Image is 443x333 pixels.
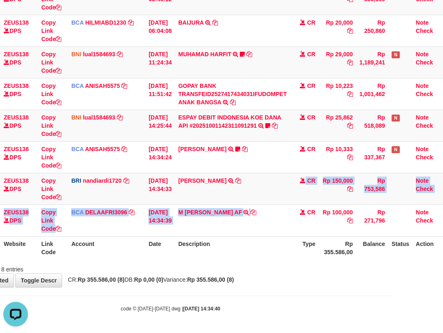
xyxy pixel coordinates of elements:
a: Copy GOPAY BANK TRANSFEID2527417434031IFUDOMPET ANAK BANGSA to clipboard [230,99,236,106]
td: [DATE] 11:24:34 [145,46,175,78]
a: Copy lual1584693 to clipboard [117,51,123,57]
td: Rp 271,796 [356,204,388,236]
th: Description [175,236,290,260]
td: [DATE] 14:25:44 [145,110,175,141]
a: Note [416,51,429,57]
a: Copy Link Code [41,146,61,169]
a: Copy M RIZKY SYAHRIL AF to clipboard [250,209,256,216]
a: [PERSON_NAME] [178,177,226,184]
a: Copy Link Code [41,51,61,74]
a: Check [416,186,433,192]
a: HILMIABD1230 [85,19,126,26]
th: Rp 355.586,00 [319,236,356,260]
td: [DATE] 14:34:33 [145,173,175,204]
td: [DATE] 14:34:39 [145,204,175,236]
a: ZEUS138 [4,51,29,57]
a: ESPAY DEBIT INDONESIA KOE DANA API #20251001142311091291 [178,114,281,129]
a: Copy Rp 10,223 to clipboard [347,91,353,97]
span: BCA [71,146,83,152]
a: Copy Rp 100,000 to clipboard [347,217,353,224]
td: Rp 10,223 [319,78,356,110]
span: Has Note [392,146,400,153]
a: Copy ANISAH5575 to clipboard [121,146,127,152]
a: Copy Rp 25,862 to clipboard [347,122,353,129]
span: CR [307,19,315,26]
a: Check [416,154,433,161]
a: Copy Link Code [41,114,61,137]
a: M [PERSON_NAME] AF [178,209,242,216]
span: CR: DB: Variance: [64,276,234,283]
strong: Rp 355.586,00 (8) [78,276,125,283]
a: [PERSON_NAME] [178,146,226,152]
a: Copy Link Code [41,19,61,42]
span: Has Note [392,51,400,58]
td: [DATE] 06:04:08 [145,15,175,46]
a: Check [416,28,433,34]
a: Copy DELAAFRI3096 to clipboard [129,209,135,216]
a: lual1584693 [83,51,115,57]
a: Copy MUHAMAD HARFIT to clipboard [246,51,252,57]
td: [DATE] 11:51:42 [145,78,175,110]
td: Rp 100,000 [319,204,356,236]
a: Check [416,122,433,129]
a: ANISAH5575 [85,146,120,152]
th: Status [388,236,413,260]
a: ZEUS138 [4,19,29,26]
td: Rp 337,367 [356,141,388,173]
span: CR [307,51,315,57]
span: BCA [71,209,83,216]
a: nandiardi1720 [83,177,121,184]
th: Website [0,236,38,260]
a: Note [416,146,429,152]
a: Note [416,19,429,26]
a: Copy HILMIABD1230 to clipboard [128,19,134,26]
td: Rp 25,862 [319,110,356,141]
a: Copy Link Code [41,209,61,232]
a: Copy Rp 29,000 to clipboard [347,59,353,66]
small: code © [DATE]-[DATE] dwg | [121,306,220,312]
span: Has Note [392,115,400,122]
a: Copy nandiardi1720 to clipboard [123,177,129,184]
strong: [DATE] 14:34:40 [183,306,220,312]
td: DPS [0,204,38,236]
span: BRI [71,177,81,184]
span: BNI [71,114,81,121]
a: Copy Link Code [41,177,61,200]
a: Note [416,83,429,89]
a: Check [416,59,433,66]
th: Link Code [38,236,68,260]
span: CR [307,209,315,216]
a: ANISAH5575 [85,83,120,89]
a: Copy Link Code [41,83,61,106]
a: Copy Rp 10,333 to clipboard [347,154,353,161]
td: Rp 1,001,462 [356,78,388,110]
a: ZEUS138 [4,83,29,89]
a: Copy ESPAY DEBIT INDONESIA KOE DANA API #20251001142311091291 to clipboard [272,122,278,129]
a: ZEUS138 [4,209,29,216]
a: GOPAY BANK TRANSFEID2527417434031IFUDOMPET ANAK BANGSA [178,83,287,106]
td: DPS [0,141,38,173]
th: Balance [356,236,388,260]
a: ZEUS138 [4,114,29,121]
td: DPS [0,110,38,141]
span: CR [307,146,315,152]
a: Copy AGUSTINUS ELIS to clipboard [235,177,241,184]
span: BCA [71,19,83,26]
a: Copy ANISAH5575 to clipboard [121,83,127,89]
td: Rp 10,333 [319,141,356,173]
strong: Rp 355.586,00 (8) [187,276,234,283]
a: DELAAFRI3096 [85,209,127,216]
a: ZEUS138 [4,177,29,184]
span: CR [307,177,315,184]
a: ZEUS138 [4,146,29,152]
span: BCA [71,83,83,89]
td: Rp 518,089 [356,110,388,141]
strong: Rp 0,00 (0) [134,276,163,283]
td: DPS [0,78,38,110]
th: Account [68,236,145,260]
td: DPS [0,46,38,78]
span: CR [307,114,315,121]
a: Note [416,114,429,121]
td: Rp 150,000 [319,173,356,204]
td: DPS [0,15,38,46]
